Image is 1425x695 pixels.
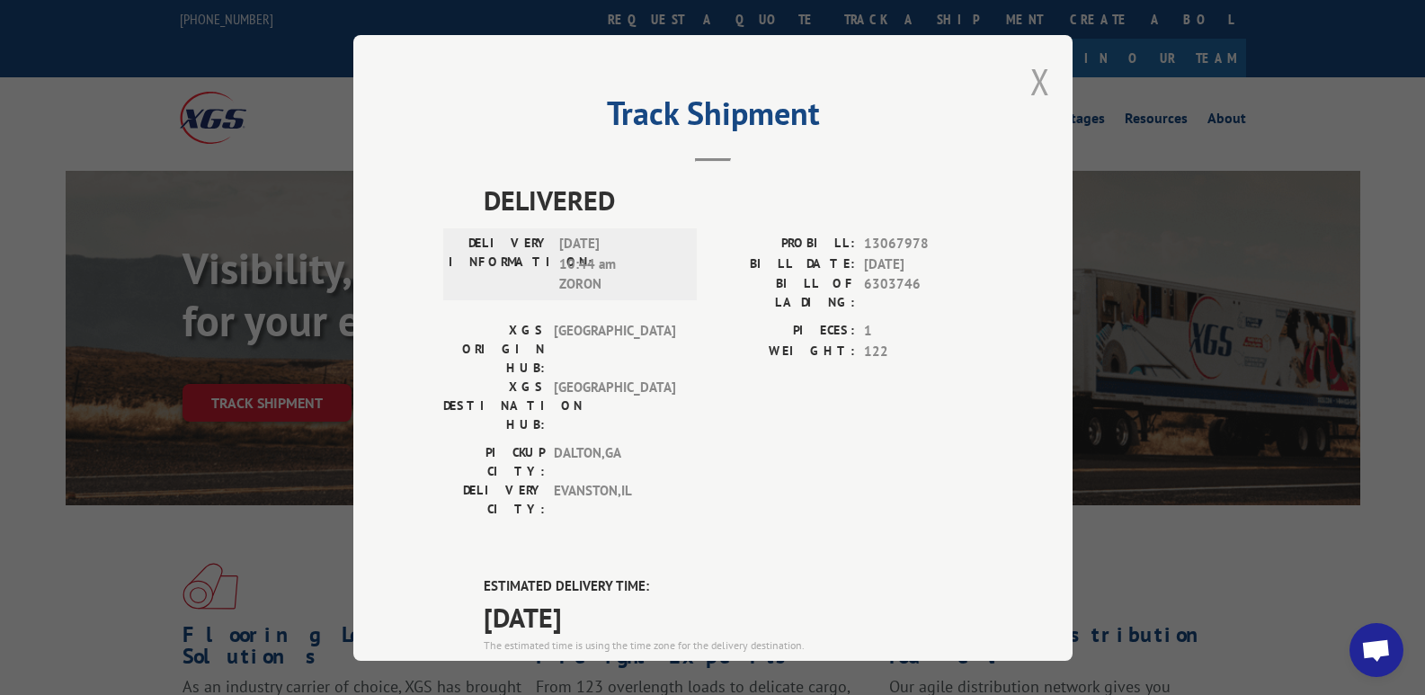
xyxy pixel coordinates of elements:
[864,234,983,254] span: 13067978
[1030,58,1050,105] button: Close modal
[554,378,675,434] span: [GEOGRAPHIC_DATA]
[1349,623,1403,677] div: Open chat
[443,321,545,378] label: XGS ORIGIN HUB:
[484,637,983,653] div: The estimated time is using the time zone for the delivery destination.
[484,596,983,637] span: [DATE]
[864,321,983,342] span: 1
[554,481,675,519] span: EVANSTON , IL
[554,321,675,378] span: [GEOGRAPHIC_DATA]
[713,254,855,274] label: BILL DATE:
[443,101,983,135] h2: Track Shipment
[484,576,983,597] label: ESTIMATED DELIVERY TIME:
[864,274,983,312] span: 6303746
[864,341,983,361] span: 122
[443,443,545,481] label: PICKUP CITY:
[713,341,855,361] label: WEIGHT:
[554,443,675,481] span: DALTON , GA
[449,234,550,295] label: DELIVERY INFORMATION:
[713,321,855,342] label: PIECES:
[713,234,855,254] label: PROBILL:
[443,378,545,434] label: XGS DESTINATION HUB:
[443,481,545,519] label: DELIVERY CITY:
[864,254,983,274] span: [DATE]
[559,234,681,295] span: [DATE] 10:44 am ZORON
[484,180,983,220] span: DELIVERED
[713,274,855,312] label: BILL OF LADING:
